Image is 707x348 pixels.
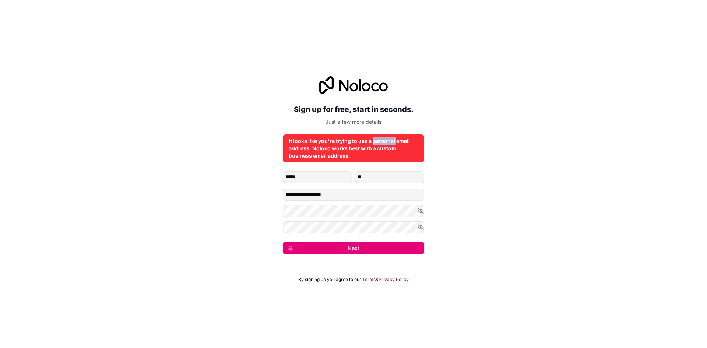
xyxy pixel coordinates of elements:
[283,171,352,183] input: given-name
[283,242,424,254] button: Next
[355,171,424,183] input: family-name
[283,205,424,217] input: Password
[376,277,379,282] span: &
[283,118,424,126] p: Just a few more details
[283,221,424,233] input: Confirm password
[362,277,376,282] a: Terms
[298,277,361,282] span: By signing up you agree to our
[379,277,409,282] a: Privacy Policy
[283,103,424,116] h2: Sign up for free, start in seconds.
[289,137,418,159] div: It looks like you're trying to use a personal email address. Noloco works best with a custom busi...
[283,189,424,201] input: Email address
